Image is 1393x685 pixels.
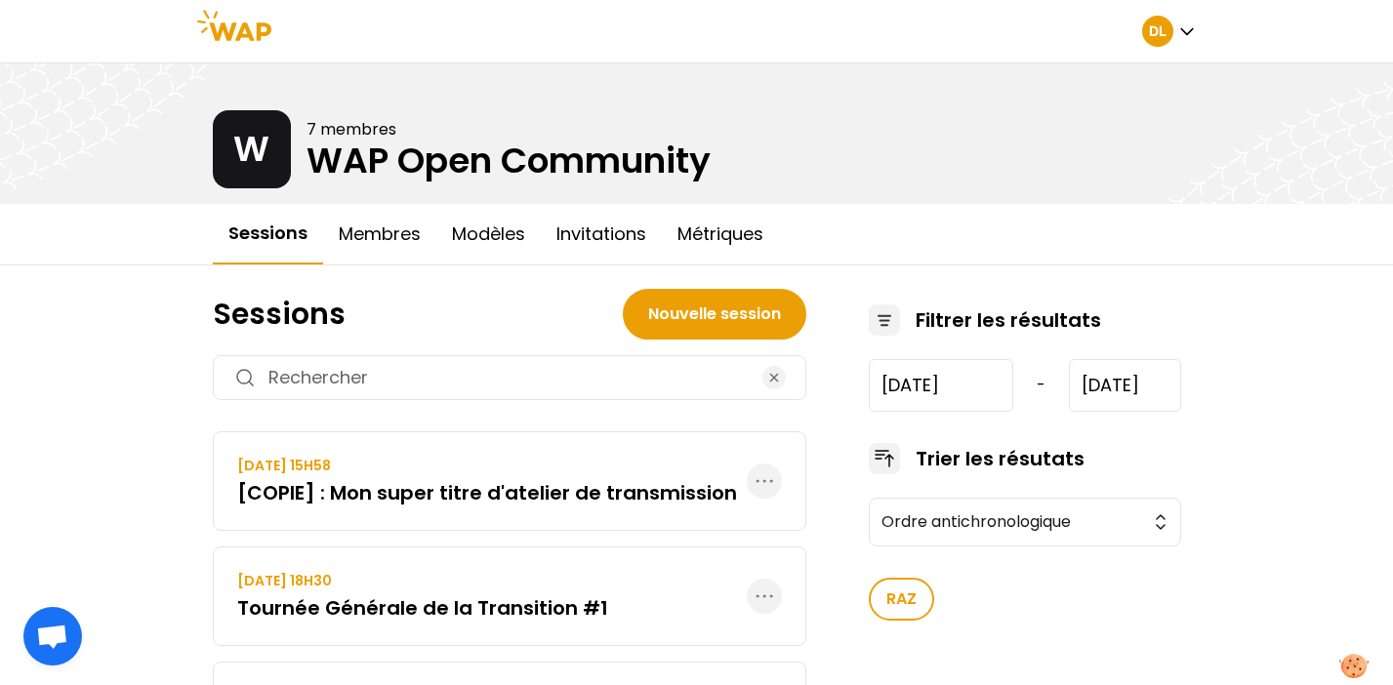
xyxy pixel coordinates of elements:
button: Nouvelle session [623,289,806,340]
button: DL [1142,16,1197,47]
p: [DATE] 15H58 [237,456,737,475]
input: Rechercher [268,364,751,391]
p: [DATE] 18H30 [237,571,608,590]
h3: [COPIE] : Mon super titre d'atelier de transmission [237,479,737,506]
button: Métriques [662,205,779,263]
button: Membres [323,205,436,263]
h1: Sessions [213,297,623,332]
h3: Tournée Générale de la Transition #1 [237,594,608,622]
a: Ouvrir le chat [23,607,82,665]
span: Ordre antichronologique [881,510,1141,534]
input: YYYY-M-D [869,359,1014,412]
h3: Filtrer les résultats [916,306,1101,334]
span: - [1037,374,1045,397]
button: Invitations [541,205,662,263]
button: Modèles [436,205,541,263]
p: DL [1149,21,1167,41]
button: Ordre antichronologique [869,498,1181,546]
button: Sessions [213,204,323,264]
h3: Trier les résutats [916,445,1085,472]
a: [DATE] 18H30Tournée Générale de la Transition #1 [237,571,608,622]
input: YYYY-M-D [1069,359,1180,412]
a: [DATE] 15H58[COPIE] : Mon super titre d'atelier de transmission [237,456,737,506]
button: RAZ [869,578,934,621]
